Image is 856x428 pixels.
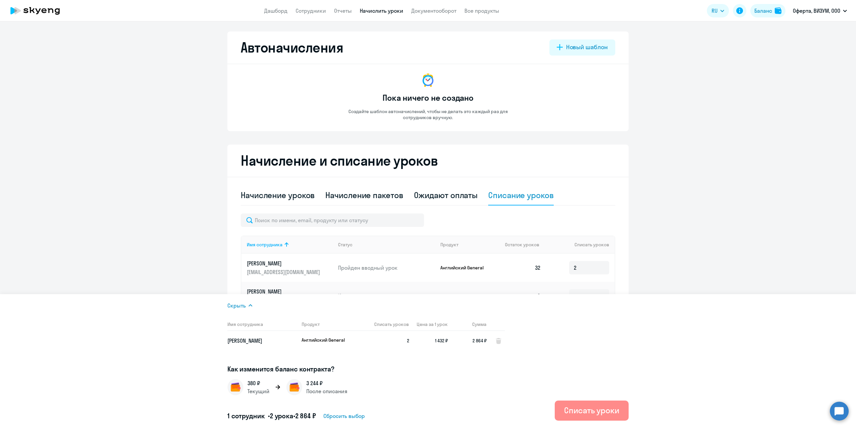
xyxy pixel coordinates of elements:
div: Статус [338,242,352,248]
div: Статус [338,242,435,248]
p: Английский General [302,337,352,343]
input: Поиск по имени, email, продукту или статусу [241,213,424,227]
span: 2 864 ₽ [453,337,487,344]
span: Сбросить выбор [323,412,365,420]
p: Пройден вводный урок [338,264,435,271]
button: Оферта, ВИЗУМ, ООО [789,3,850,19]
div: Ожидают оплаты [414,190,478,200]
img: wallet.png [286,379,302,395]
th: Списать уроков [364,318,409,331]
div: Продукт [440,242,458,248]
span: 2 [369,337,409,344]
p: После списания [306,387,347,395]
div: Начисление пакетов [325,190,403,200]
div: Новый шаблон [566,43,608,52]
button: Новый шаблон [549,39,615,56]
th: Цена за 1 урок [409,318,448,331]
div: Баланс [754,7,772,15]
h3: Как изменится баланс контракта? [227,364,509,374]
p: [PERSON_NAME] [247,260,322,267]
img: balance [775,7,781,14]
p: [PERSON_NAME] [247,288,322,295]
a: Отчеты [334,7,352,14]
button: Балансbalance [750,4,785,17]
td: 9 [500,282,546,310]
h2: Автоначисления [241,39,343,56]
p: 3 244 ₽ [306,379,347,387]
span: Остаток уроков [505,242,539,248]
span: [PERSON_NAME] [227,337,262,344]
span: 2 864 ₽ [295,412,316,420]
span: RU [712,7,718,15]
th: Продукт [296,318,364,331]
button: Списать уроки [555,401,629,421]
a: Начислить уроки [360,7,403,14]
div: Начисление уроков [241,190,315,200]
h2: Начисление и списание уроков [241,153,615,169]
td: 32 [500,254,546,282]
th: Сумма [448,318,487,331]
a: Сотрудники [296,7,326,14]
a: [PERSON_NAME][EMAIL_ADDRESS][DOMAIN_NAME] [247,260,333,276]
a: Документооборот [411,7,456,14]
div: Списание уроков [488,190,554,200]
h5: 1 сотрудник • • [227,411,316,421]
img: wallet.png [227,379,243,395]
p: 380 ₽ [247,379,270,387]
a: [PERSON_NAME][EMAIL_ADDRESS][DOMAIN_NAME] [247,288,333,304]
button: RU [707,4,729,17]
th: Списать уроков [546,236,615,254]
img: no-data [420,72,436,88]
span: Скрыть [227,302,246,310]
p: Оферта, ВИЗУМ, ООО [793,7,840,15]
th: Имя сотрудника [227,318,296,331]
div: Имя сотрудника [247,242,333,248]
a: Все продукты [464,7,499,14]
p: Английский General [440,293,491,299]
div: Списать уроки [564,405,619,416]
div: Остаток уроков [505,242,546,248]
p: Текущий [247,387,270,395]
div: Продукт [440,242,500,248]
p: Английский General [440,265,491,271]
p: Создайте шаблон автоначислений, чтобы не делать это каждый раз для сотрудников вручную. [334,108,522,120]
span: 2 урока [270,412,293,420]
p: Идут постоянные занятия [338,292,435,299]
a: Дашборд [264,7,288,14]
div: Имя сотрудника [247,242,283,248]
span: 1 432 ₽ [415,337,448,344]
h3: Пока ничего не создано [383,92,473,103]
p: [EMAIL_ADDRESS][DOMAIN_NAME] [247,268,322,276]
